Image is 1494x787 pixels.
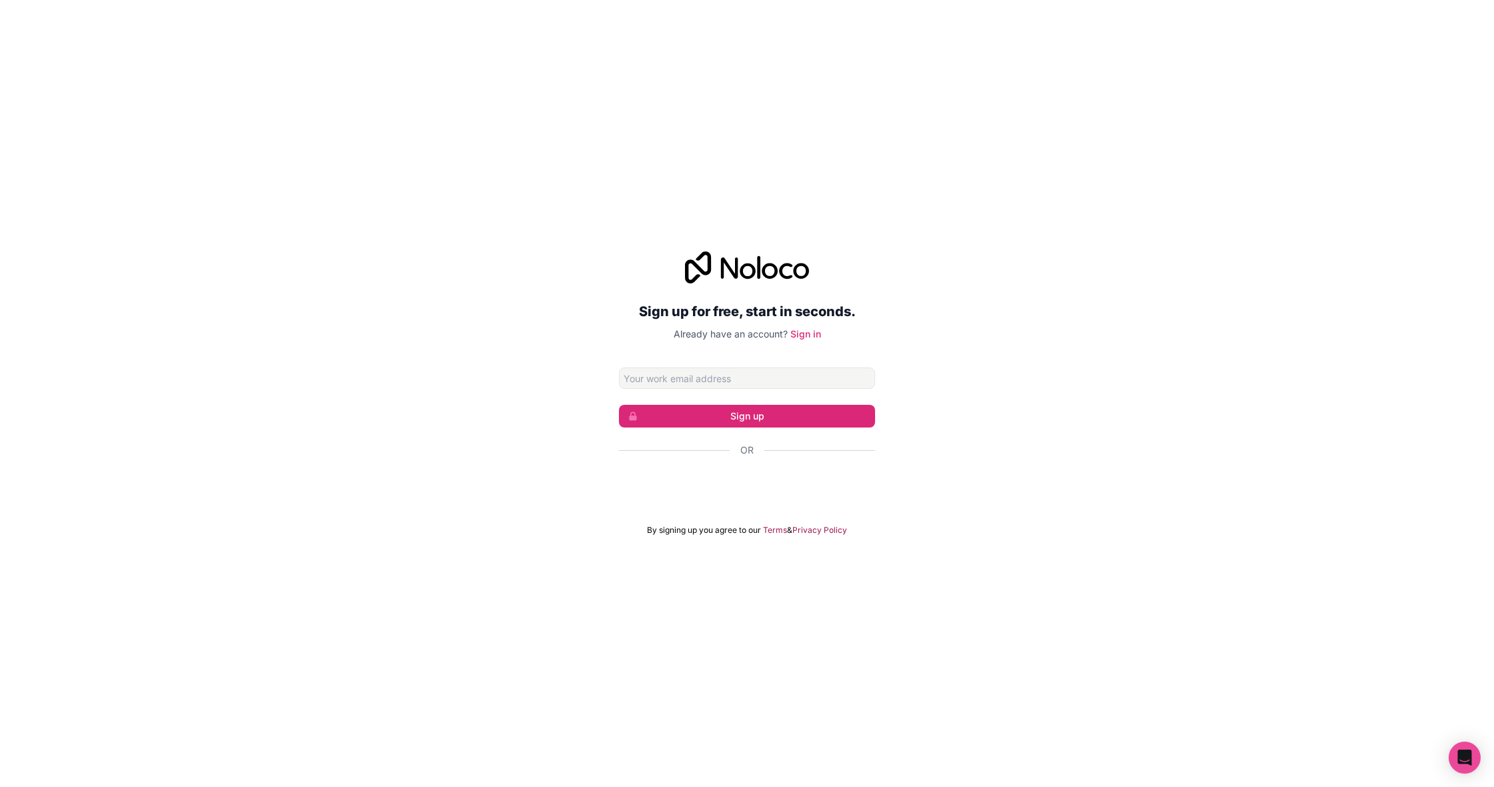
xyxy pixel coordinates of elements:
div: Open Intercom Messenger [1449,742,1481,774]
span: Already have an account? [674,328,788,339]
span: Or [740,444,754,457]
input: Email address [619,367,875,389]
button: Sign up [619,405,875,428]
a: Privacy Policy [792,525,847,536]
h2: Sign up for free, start in seconds. [619,299,875,323]
a: Sign in [790,328,821,339]
a: Terms [763,525,787,536]
span: & [787,525,792,536]
span: By signing up you agree to our [647,525,761,536]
